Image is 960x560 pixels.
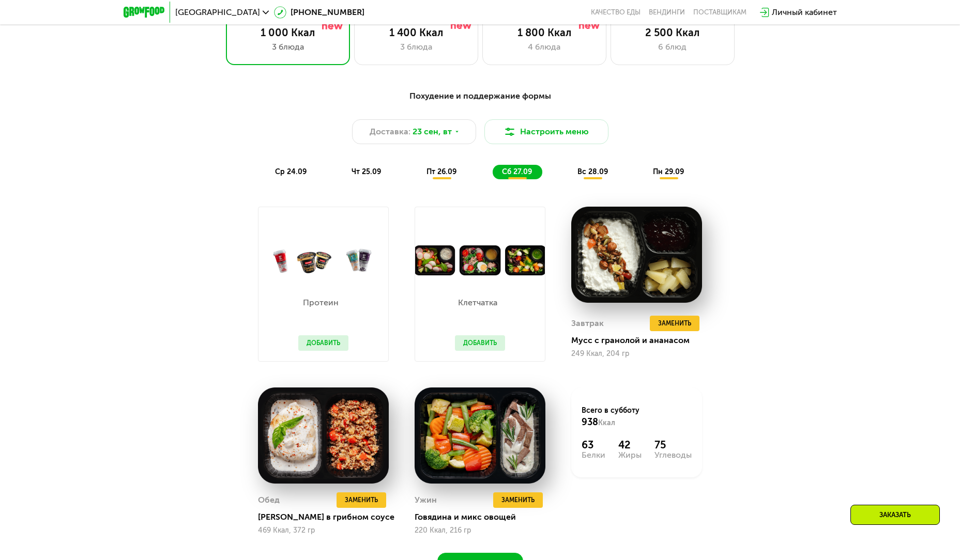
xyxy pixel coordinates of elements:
span: Доставка: [370,126,410,138]
div: поставщикам [693,8,746,17]
div: Похудение и поддержание формы [174,90,786,103]
div: 4 блюда [493,41,596,53]
span: 23 сен, вт [413,126,452,138]
div: Ужин [415,492,437,508]
div: 1 800 Ккал [493,26,596,39]
span: Ккал [598,418,615,427]
span: пн 29.09 [653,167,684,176]
button: Заменить [337,492,386,508]
div: [PERSON_NAME] в грибном соусе [258,512,397,522]
div: 6 блюд [621,41,724,53]
div: 2 500 Ккал [621,26,724,39]
div: 1 400 Ккал [365,26,467,39]
div: 220 Ккал, 216 гр [415,526,545,535]
span: Заменить [345,495,378,505]
button: Заменить [650,316,699,331]
button: Заменить [493,492,543,508]
div: Заказать [850,505,940,525]
div: 1 000 Ккал [237,26,339,39]
span: ср 24.09 [275,167,307,176]
div: Говядина и микс овощей [415,512,554,522]
button: Добавить [298,335,348,351]
button: Добавить [455,335,505,351]
span: Заменить [501,495,535,505]
div: Завтрак [571,316,604,331]
span: Заменить [658,318,691,329]
button: Настроить меню [484,119,608,144]
div: 249 Ккал, 204 гр [571,350,702,358]
div: Жиры [618,451,642,459]
div: Углеводы [654,451,692,459]
a: [PHONE_NUMBER] [274,6,364,19]
div: Мусс с гранолой и ананасом [571,335,710,346]
div: 469 Ккал, 372 гр [258,526,389,535]
p: Клетчатка [455,299,500,307]
div: 75 [654,439,692,451]
div: 3 блюда [365,41,467,53]
span: сб 27.09 [502,167,532,176]
span: чт 25.09 [352,167,381,176]
a: Качество еды [591,8,641,17]
div: 3 блюда [237,41,339,53]
span: вс 28.09 [577,167,608,176]
a: Вендинги [649,8,685,17]
div: Всего в субботу [582,406,692,428]
span: 938 [582,416,598,428]
span: пт 26.09 [426,167,456,176]
div: 63 [582,439,605,451]
div: Личный кабинет [772,6,837,19]
div: Белки [582,451,605,459]
span: [GEOGRAPHIC_DATA] [175,8,260,17]
div: 42 [618,439,642,451]
p: Протеин [298,299,343,307]
div: Обед [258,492,280,508]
